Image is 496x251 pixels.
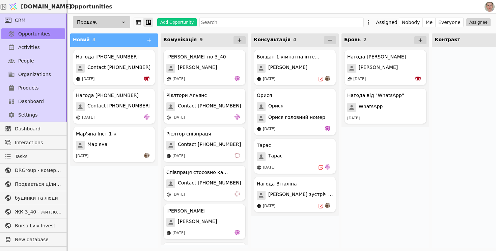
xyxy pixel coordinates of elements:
[325,126,330,131] img: de
[199,37,203,42] span: 9
[235,191,240,197] img: vi
[166,207,205,215] div: [PERSON_NAME]
[21,3,72,11] span: [DOMAIN_NAME]
[1,165,65,176] a: DRGroup - комерційна нерухоомість
[87,64,150,73] span: Contact [PHONE_NUMBER]
[166,92,207,99] div: Рієлтори Альянс
[376,18,397,27] div: Assigned
[15,222,62,229] span: Bursa Lviv Invest
[15,181,62,188] span: Продається цілий будинок [PERSON_NAME] нерухомість
[157,18,197,26] button: Add Opportunity
[254,177,336,212] div: Нагода Віталіна[PERSON_NAME] зустріч 13.08[DATE]an
[485,2,495,12] img: 1560949290925-CROPPED-IMG_0201-2-.jpg
[263,203,275,209] div: [DATE]
[82,76,94,82] div: [DATE]
[15,125,62,132] span: Dashboard
[347,53,406,60] div: Нагода [PERSON_NAME]
[257,127,261,131] img: online-store.svg
[1,55,65,66] a: People
[163,88,246,124] div: Рієлтори АльянсContact [PHONE_NUMBER][DATE]de
[82,115,94,121] div: [DATE]
[18,57,34,65] span: People
[347,77,352,81] img: affiliate-program.svg
[235,76,240,81] img: de
[1,109,65,120] a: Settings
[263,165,275,171] div: [DATE]
[92,37,96,42] span: 3
[1,82,65,93] a: Products
[163,50,246,85] div: [PERSON_NAME] по З_40[PERSON_NAME][DATE]de
[235,153,240,158] img: vi
[76,130,116,137] div: Мар'яна Інст 1-к
[172,76,185,82] div: [DATE]
[73,37,90,42] span: Новий
[76,53,139,60] div: Нагода [PHONE_NUMBER]
[353,76,366,82] div: [DATE]
[257,204,261,208] img: online-store.svg
[344,50,426,85] div: Нагода [PERSON_NAME][PERSON_NAME][DATE]bo
[15,17,26,24] span: CRM
[1,220,65,231] a: Bursa Lviv Invest
[257,142,271,149] div: Тарас
[15,153,28,160] span: Tasks
[144,153,149,158] img: an
[18,30,51,37] span: Opportunities
[347,92,404,99] div: Нагода від "WhatsApp"
[363,37,367,42] span: 2
[166,192,171,197] img: online-store.svg
[1,234,65,245] a: New database
[172,192,185,198] div: [DATE]
[257,165,261,170] img: online-store.svg
[87,141,108,150] span: Мар'яна
[344,88,426,124] div: Нагода від "WhatsApp"WhatsApp[DATE]
[73,50,155,85] div: Нагода [PHONE_NUMBER]Contact [PHONE_NUMBER][DATE]bo
[178,179,241,188] span: Contact [PHONE_NUMBER]
[435,37,460,42] span: Контракт
[178,218,217,227] span: [PERSON_NAME]
[18,44,40,51] span: Activities
[172,115,185,121] div: [DATE]
[359,103,383,112] span: WhatsApp
[178,141,241,150] span: Contact [PHONE_NUMBER]
[1,123,65,134] a: Dashboard
[18,84,38,92] span: Products
[172,230,185,236] div: [DATE]
[257,180,297,187] div: Нагода Віталіна
[1,42,65,53] a: Activities
[73,16,130,28] div: Продаж
[268,102,283,111] span: Орися
[1,193,65,203] a: будинки та люди
[15,195,62,202] span: будинки та люди
[18,98,44,105] span: Dashboard
[263,126,275,132] div: [DATE]
[257,53,321,60] div: Богдан 1 кімнатна інтерес
[263,76,275,82] div: [DATE]
[254,37,291,42] span: Консультація
[399,18,423,27] button: Nobody
[144,114,149,120] img: de
[15,139,62,146] span: Interactions
[257,77,261,81] img: online-store.svg
[344,37,361,42] span: Бронь
[163,37,197,42] span: Комунікація
[15,236,62,243] span: New database
[8,0,18,13] img: Logo
[166,231,171,235] img: online-store.svg
[1,28,65,39] a: Opportunities
[436,18,463,27] button: Everyone
[268,191,333,200] span: [PERSON_NAME] зустріч 13.08
[325,203,330,208] img: an
[178,102,241,111] span: Contact [PHONE_NUMBER]
[166,115,171,120] img: online-store.svg
[166,130,211,137] div: Рієлтор співпраця
[1,96,65,107] a: Dashboard
[163,165,246,201] div: Співпраця стосовно канцеляріїContact [PHONE_NUMBER][DATE]vi
[1,151,65,162] a: Tasks
[73,127,155,162] div: Мар'яна Інст 1-кМар'яна[DATE]an
[257,92,272,99] div: Орися
[325,164,330,170] img: de
[7,0,67,13] a: [DOMAIN_NAME]
[163,127,246,162] div: Рієлтор співпрацяContact [PHONE_NUMBER][DATE]vi
[15,208,62,216] span: ЖК З_40 - житлова та комерційна нерухомість класу Преміум
[163,204,246,240] div: [PERSON_NAME][PERSON_NAME][DATE]de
